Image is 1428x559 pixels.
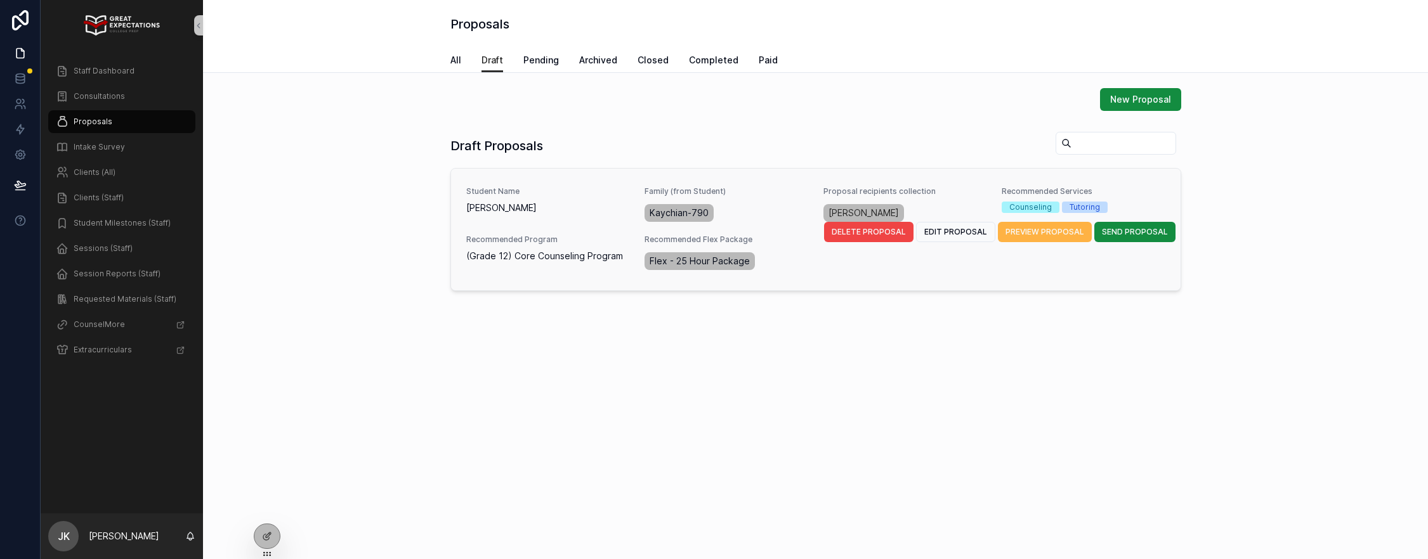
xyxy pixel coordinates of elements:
span: Family (from Student) [645,186,808,196]
a: Closed [638,49,669,74]
span: Proposal recipients collection [823,186,987,196]
span: Consultations [74,91,125,101]
h1: Draft Proposals [450,137,543,155]
span: Proposals [74,117,112,127]
span: Sessions (Staff) [74,243,133,254]
span: CounselMore [74,319,125,330]
a: Extracurriculars [48,338,195,361]
span: Requested Materials (Staff) [74,294,176,304]
span: Clients (Staff) [74,193,124,203]
a: Student Name[PERSON_NAME]Family (from Student)Kaychian-790Proposal recipients collection[PERSON_N... [451,169,1181,290]
span: (Grade 12) Core Counseling Program [466,250,623,262]
h1: Proposals [450,15,509,33]
a: All [450,49,461,74]
span: Paid [759,54,778,67]
a: CounselMore [48,313,195,336]
a: Clients (All) [48,161,195,184]
a: Paid [759,49,778,74]
span: Session Reports (Staff) [74,269,160,279]
a: Staff Dashboard [48,60,195,82]
button: EDIT PROPOSAL [916,222,995,242]
p: [PERSON_NAME] [89,530,159,543]
a: Pending [523,49,559,74]
a: Clients (Staff) [48,186,195,209]
a: Session Reports (Staff) [48,262,195,285]
a: Proposals [48,110,195,133]
a: Sessions (Staff) [48,237,195,260]
a: Draft [481,49,503,73]
img: App logo [84,15,159,35]
span: [PERSON_NAME] [829,207,899,219]
span: Student Name [466,186,630,196]
a: Consultations [48,85,195,108]
span: Student Milestones (Staff) [74,218,171,228]
div: scrollable content [41,51,203,378]
a: Archived [579,49,617,74]
div: Tutoring [1070,202,1100,213]
span: Draft [481,54,503,67]
span: Archived [579,54,617,67]
span: PREVIEW PROPOSAL [1005,227,1084,237]
span: JK [58,529,70,544]
span: Staff Dashboard [74,66,134,76]
span: Pending [523,54,559,67]
a: [PERSON_NAME] [823,204,904,222]
a: Intake Survey [48,136,195,158]
button: PREVIEW PROPOSAL [998,222,1092,242]
span: Recommended Services [1002,186,1165,196]
button: SEND PROPOSAL [1094,222,1176,242]
span: EDIT PROPOSAL [924,227,987,237]
button: New Proposal [1100,88,1181,111]
span: Kaychian-790 [650,207,709,219]
button: DELETE PROPOSAL [824,222,914,242]
span: Intake Survey [74,142,125,152]
div: Counseling [1009,202,1052,213]
span: New Proposal [1110,93,1171,106]
a: Completed [689,49,738,74]
a: Student Milestones (Staff) [48,212,195,235]
span: All [450,54,461,67]
span: DELETE PROPOSAL [832,227,906,237]
span: Recommended Flex Package [645,235,808,245]
span: Clients (All) [74,167,115,177]
span: Recommended Program [466,235,630,245]
a: Requested Materials (Staff) [48,288,195,311]
span: Completed [689,54,738,67]
span: Closed [638,54,669,67]
span: Flex - 25 Hour Package [650,255,750,267]
span: SEND PROPOSAL [1102,227,1168,237]
span: Extracurriculars [74,345,132,355]
span: [PERSON_NAME] [466,202,630,214]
